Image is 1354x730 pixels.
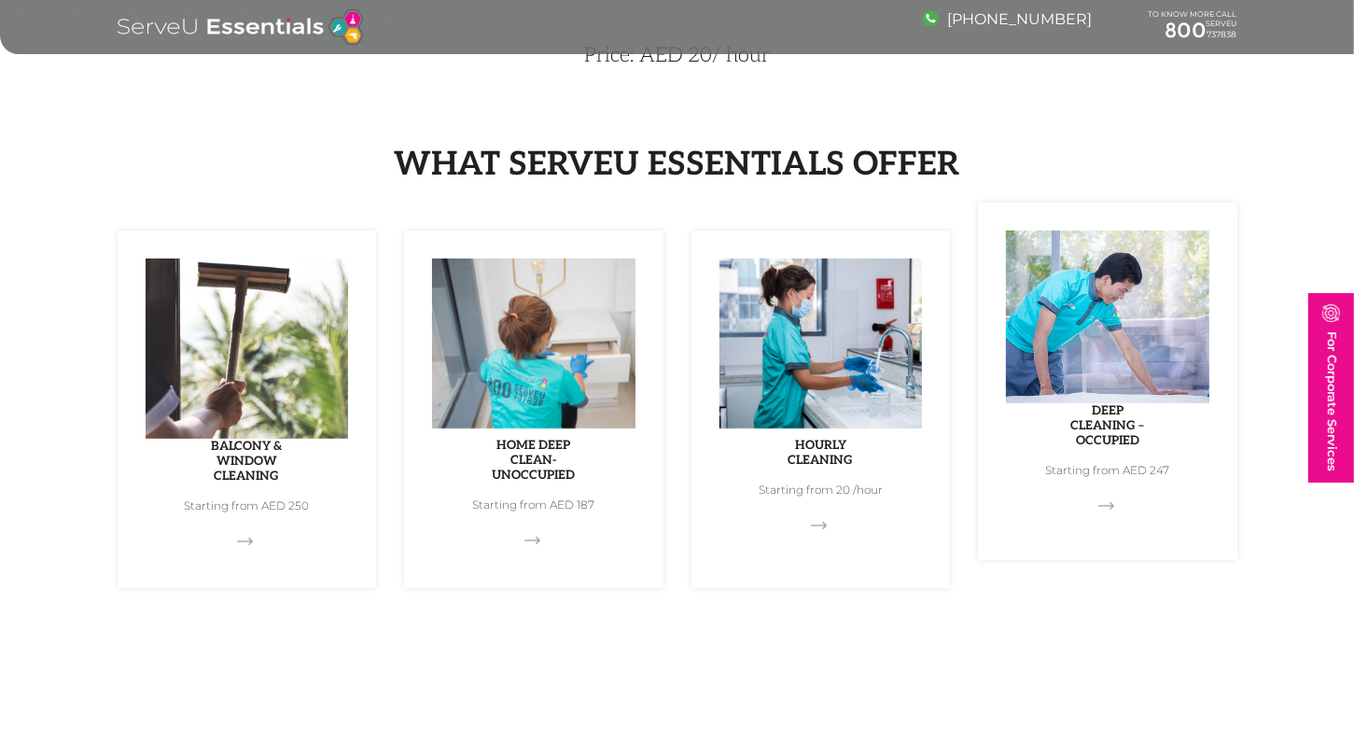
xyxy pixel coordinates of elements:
h4: Balcony & Window Cleaning [146,439,349,484]
h2: What ServeU Essentials Offer [118,145,1237,184]
a: iconBalcony & Window CleaningStarting from AED 250 [118,231,377,588]
h4: Home Deep Clean- Unoccupied [432,438,635,483]
img: icon [146,259,349,440]
img: icon [432,259,635,439]
a: iconDeep cleaning – OccupiedStarting from AED 247 [978,203,1237,560]
p: Starting from 20 /hour [719,483,923,498]
p: Starting from AED 187 [432,498,635,513]
a: [PHONE_NUMBER] [923,10,1093,28]
p: Starting from AED 247 [1006,463,1209,479]
span: 800 [1166,18,1207,43]
a: 800737838 [1149,19,1237,43]
img: icon [1006,231,1209,404]
p: Starting from AED 250 [146,498,349,514]
img: icon [719,259,923,439]
a: iconHome Deep Clean- UnoccupiedStarting from AED 187 [404,231,663,588]
a: iconHourly CleaningStarting from 20 /hour [691,231,951,588]
h4: Deep cleaning – Occupied [1006,403,1209,448]
img: image [1322,304,1340,322]
img: logo [118,9,363,45]
img: image [923,10,939,26]
div: TO KNOW MORE CALL SERVEU [1149,10,1237,44]
a: For Corporate Services [1308,293,1354,483]
h4: Hourly Cleaning [719,438,923,468]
